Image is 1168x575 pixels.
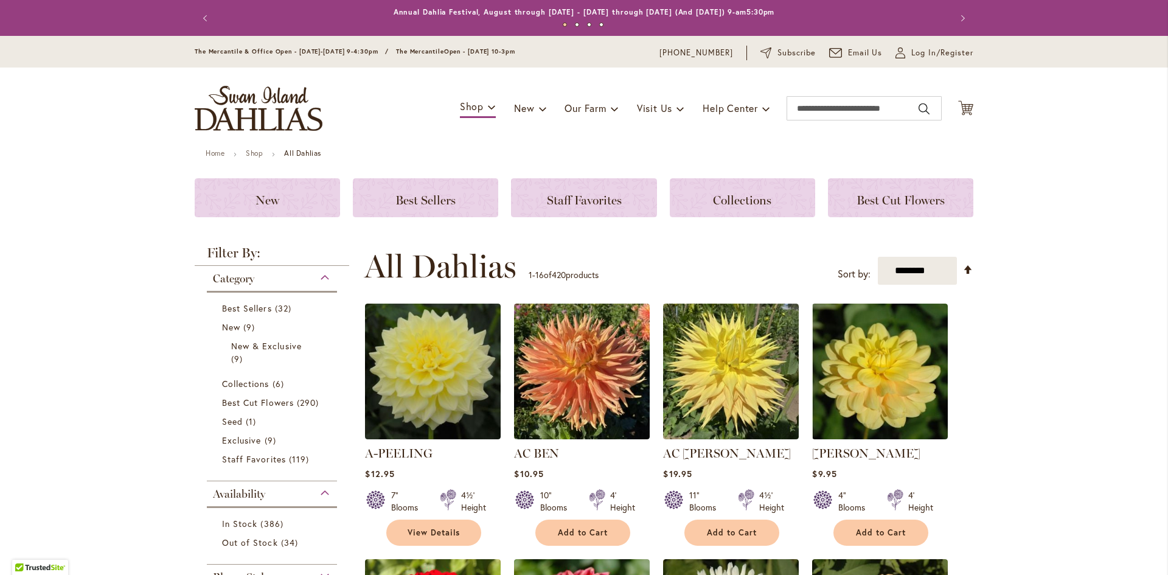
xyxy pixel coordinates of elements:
span: 1 [529,269,532,281]
a: AHOY MATEY [812,430,948,442]
span: 9 [231,352,246,365]
span: Log In/Register [911,47,973,59]
button: 2 of 4 [575,23,579,27]
a: Log In/Register [895,47,973,59]
a: Best Cut Flowers [828,178,973,217]
span: 32 [275,302,294,315]
div: 4' Height [908,489,933,514]
div: 11" Blooms [689,489,723,514]
a: Subscribe [760,47,816,59]
a: Annual Dahlia Festival, August through [DATE] - [DATE] through [DATE] (And [DATE]) 9-am5:30pm [394,7,775,16]
div: 4½' Height [461,489,486,514]
span: Visit Us [637,102,672,114]
strong: All Dahlias [284,148,321,158]
a: Best Sellers [222,302,325,315]
span: 6 [273,377,287,390]
a: Out of Stock 34 [222,536,325,549]
span: New [514,102,534,114]
a: Best Cut Flowers [222,396,325,409]
span: $12.95 [365,468,394,479]
span: Collections [222,378,269,389]
span: Staff Favorites [547,193,622,207]
span: All Dahlias [364,248,516,285]
span: 420 [552,269,566,281]
div: 7" Blooms [391,489,425,514]
div: 10" Blooms [540,489,574,514]
a: store logo [195,86,322,131]
span: Exclusive [222,434,261,446]
span: Best Sellers [395,193,456,207]
a: AC BEN [514,446,559,461]
span: 9 [243,321,258,333]
a: A-PEELING [365,446,433,461]
span: $10.95 [514,468,543,479]
a: Best Sellers [353,178,498,217]
span: Out of Stock [222,537,278,548]
a: In Stock 386 [222,517,325,530]
div: 4½' Height [759,489,784,514]
a: AC [PERSON_NAME] [663,446,791,461]
span: Our Farm [565,102,606,114]
strong: Filter By: [195,246,349,266]
a: Shop [246,148,263,158]
span: New & Exclusive [231,340,302,352]
span: 16 [535,269,544,281]
span: Best Sellers [222,302,272,314]
span: Shop [460,100,484,113]
span: Help Center [703,102,758,114]
a: Staff Favorites [222,453,325,465]
img: AHOY MATEY [812,304,948,439]
button: Add to Cart [684,520,779,546]
button: Add to Cart [833,520,928,546]
span: $19.95 [663,468,692,479]
span: 119 [289,453,312,465]
span: 290 [297,396,322,409]
span: 9 [265,434,279,447]
span: 386 [260,517,286,530]
span: Best Cut Flowers [222,397,294,408]
a: View Details [386,520,481,546]
a: A-Peeling [365,430,501,442]
a: [PHONE_NUMBER] [659,47,733,59]
button: 1 of 4 [563,23,567,27]
span: In Stock [222,518,257,529]
a: AC BEN [514,430,650,442]
button: 4 of 4 [599,23,603,27]
span: Add to Cart [856,528,906,538]
span: Add to Cart [707,528,757,538]
span: New [222,321,240,333]
span: Staff Favorites [222,453,286,465]
a: [PERSON_NAME] [812,446,920,461]
span: Collections [713,193,771,207]
span: 1 [246,415,259,428]
button: Add to Cart [535,520,630,546]
div: 4' Height [610,489,635,514]
a: New [195,178,340,217]
span: New [255,193,279,207]
span: 34 [281,536,301,549]
button: 3 of 4 [587,23,591,27]
img: AC BEN [514,304,650,439]
span: View Details [408,528,460,538]
span: Email Us [848,47,883,59]
p: - of products [529,265,599,285]
img: AC Jeri [663,304,799,439]
span: Add to Cart [558,528,608,538]
span: Category [213,272,254,285]
img: A-Peeling [365,304,501,439]
span: The Mercantile & Office Open - [DATE]-[DATE] 9-4:30pm / The Mercantile [195,47,444,55]
a: New [222,321,325,333]
a: Collections [222,377,325,390]
span: Best Cut Flowers [857,193,945,207]
a: Collections [670,178,815,217]
button: Next [949,6,973,30]
span: $9.95 [812,468,836,479]
a: Email Us [829,47,883,59]
span: Open - [DATE] 10-3pm [444,47,515,55]
span: Subscribe [777,47,816,59]
span: Seed [222,416,243,427]
a: Home [206,148,224,158]
button: Previous [195,6,219,30]
a: Exclusive [222,434,325,447]
a: New &amp; Exclusive [231,340,316,365]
